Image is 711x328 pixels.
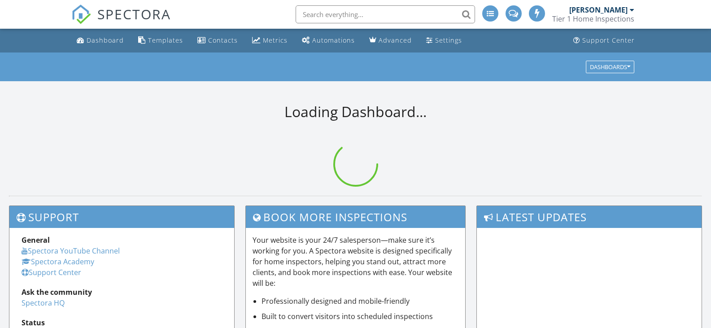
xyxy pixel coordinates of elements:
[22,257,94,267] a: Spectora Academy
[590,64,630,70] div: Dashboards
[379,36,412,44] div: Advanced
[435,36,462,44] div: Settings
[22,267,81,277] a: Support Center
[9,206,234,228] h3: Support
[22,235,50,245] strong: General
[477,206,702,228] h3: Latest Updates
[249,32,291,49] a: Metrics
[22,298,65,308] a: Spectora HQ
[366,32,415,49] a: Advanced
[253,235,458,289] p: Your website is your 24/7 salesperson—make sure it’s working for you. A Spectora website is desig...
[97,4,171,23] span: SPECTORA
[135,32,187,49] a: Templates
[22,287,222,297] div: Ask the community
[148,36,183,44] div: Templates
[296,5,475,23] input: Search everything...
[423,32,466,49] a: Settings
[263,36,288,44] div: Metrics
[246,206,465,228] h3: Book More Inspections
[71,12,171,31] a: SPECTORA
[262,296,458,306] li: Professionally designed and mobile-friendly
[22,246,120,256] a: Spectora YouTube Channel
[22,317,222,328] div: Status
[73,32,127,49] a: Dashboard
[262,311,458,322] li: Built to convert visitors into scheduled inspections
[194,32,241,49] a: Contacts
[552,14,634,23] div: Tier 1 Home Inspections
[570,32,638,49] a: Support Center
[71,4,91,24] img: The Best Home Inspection Software - Spectora
[569,5,628,14] div: [PERSON_NAME]
[87,36,124,44] div: Dashboard
[208,36,238,44] div: Contacts
[582,36,635,44] div: Support Center
[298,32,358,49] a: Automations (Basic)
[586,61,634,73] button: Dashboards
[312,36,355,44] div: Automations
